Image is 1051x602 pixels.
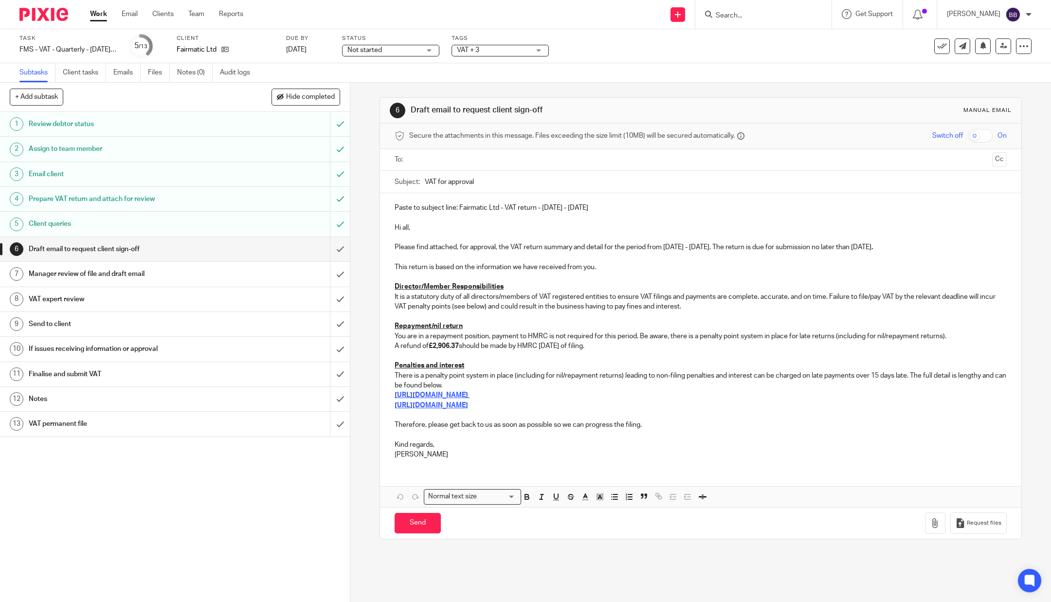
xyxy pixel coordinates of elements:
[395,392,468,399] a: [URL][DOMAIN_NAME]
[1005,7,1021,22] img: svg%3E
[10,392,23,406] div: 12
[19,8,68,21] img: Pixie
[19,45,117,55] div: FMS - VAT - Quarterly - June - August, 2025
[10,242,23,256] div: 6
[10,192,23,206] div: 4
[395,331,1007,341] p: You are in a repayment position, payment to HMRC is not required for this period. Be aware, there...
[29,317,223,331] h1: Send to client
[10,317,23,331] div: 9
[424,489,521,504] div: Search for option
[219,9,243,19] a: Reports
[963,107,1012,114] div: Manual email
[395,341,1007,351] p: A refund of should be made by HMRC [DATE] of filing.
[286,35,330,42] label: Due by
[10,218,23,231] div: 5
[29,342,223,356] h1: If issues receiving information or approval
[139,44,147,49] small: /13
[29,192,223,206] h1: Prepare VAT return and attach for review
[967,519,1001,527] span: Request files
[152,9,174,19] a: Clients
[395,323,463,329] u: Repayment/nil return
[29,242,223,256] h1: Draft email to request client sign-off
[19,63,55,82] a: Subtasks
[63,63,106,82] a: Client tasks
[29,417,223,431] h1: VAT permanent file
[411,105,722,115] h1: Draft email to request client sign-off
[10,117,23,131] div: 1
[29,367,223,382] h1: Finalise and submit VAT
[220,63,257,82] a: Audit logs
[395,402,468,409] a: [URL][DOMAIN_NAME]
[395,440,1007,450] p: Kind regards,
[395,242,1007,252] p: Please find attached, for approval, the VAT return summary and detail for the period from [DATE] ...
[177,45,217,55] p: Fairmatic Ltd
[19,35,117,42] label: Task
[134,40,147,52] div: 5
[188,9,204,19] a: Team
[10,267,23,281] div: 7
[29,392,223,406] h1: Notes
[395,203,1007,213] p: Paste to subject line: Fairmatic Ltd - VAT return - [DATE] - [DATE]
[409,131,735,141] span: Secure the attachments in this message. Files exceeding the size limit (10MB) will be secured aut...
[286,46,307,53] span: [DATE]
[395,262,1007,272] p: This return is based on the information we have received from you.
[395,155,405,164] label: To:
[113,63,141,82] a: Emails
[10,143,23,156] div: 2
[395,450,1007,459] p: [PERSON_NAME]
[177,63,213,82] a: Notes (0)
[390,103,405,118] div: 6
[342,35,439,42] label: Status
[29,292,223,307] h1: VAT expert review
[855,11,893,18] span: Get Support
[395,177,420,187] label: Subject:
[395,513,441,534] input: Send
[10,417,23,431] div: 13
[395,223,1007,233] p: Hi all,
[457,47,479,54] span: VAT + 3
[715,12,802,20] input: Search
[10,89,63,105] button: + Add subtask
[395,362,464,369] u: Penalties and interest
[272,89,340,105] button: Hide completed
[452,35,549,42] label: Tags
[932,131,963,141] span: Switch off
[10,167,23,181] div: 3
[29,117,223,131] h1: Review debtor status
[10,342,23,356] div: 10
[10,292,23,306] div: 8
[29,217,223,231] h1: Client queries
[29,167,223,182] h1: Email client
[395,420,1007,430] p: Therefore, please get back to us as soon as possible so we can progress the filing.
[426,492,479,502] span: Normal text size
[19,45,117,55] div: FMS - VAT - Quarterly - [DATE] - [DATE]
[395,283,504,290] u: Director/Member Responsibilities
[429,343,459,349] strong: £2,906.37
[992,152,1007,167] button: Cc
[480,492,515,502] input: Search for option
[395,371,1007,391] p: There is a penalty point system in place (including for nil/repayment returns) leading to non-fil...
[347,47,382,54] span: Not started
[177,35,274,42] label: Client
[122,9,138,19] a: Email
[871,244,873,251] strong: .
[29,267,223,281] h1: Manager review of file and draft email
[395,292,1007,312] p: It is a statutory duty of all directors/members of VAT registered entities to ensure VAT filings ...
[148,63,170,82] a: Files
[286,93,335,101] span: Hide completed
[947,9,1000,19] p: [PERSON_NAME]
[997,131,1007,141] span: On
[90,9,107,19] a: Work
[29,142,223,156] h1: Assign to team member
[10,367,23,381] div: 11
[950,512,1007,534] button: Request files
